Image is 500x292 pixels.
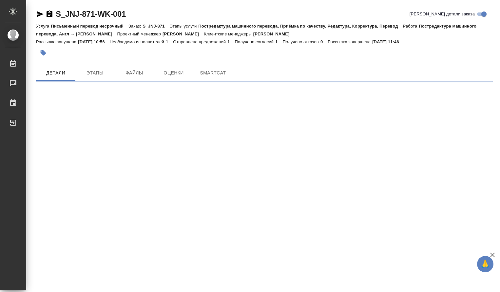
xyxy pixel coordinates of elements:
[40,69,71,77] span: Детали
[143,24,169,29] p: S_JNJ-871
[283,39,320,44] p: Получено отказов
[36,24,51,29] p: Услуга
[128,24,143,29] p: Заказ:
[198,24,403,29] p: Постредактура машинного перевода, Приёмка по качеству, Редактура, Корректура, Перевод
[372,39,404,44] p: [DATE] 11:46
[36,10,44,18] button: Скопировать ссылку для ЯМессенджера
[119,69,150,77] span: Файлы
[410,11,475,17] span: [PERSON_NAME] детали заказа
[170,24,199,29] p: Этапы услуги
[253,31,295,36] p: [PERSON_NAME]
[480,257,491,271] span: 🙏
[110,39,166,44] p: Необходимо исполнителей
[78,39,110,44] p: [DATE] 10:56
[477,256,493,272] button: 🙏
[51,24,128,29] p: Письменный перевод несрочный
[117,31,163,36] p: Проектный менеджер
[403,24,419,29] p: Работа
[158,69,189,77] span: Оценки
[227,39,235,44] p: 1
[173,39,227,44] p: Отправлено предложений
[235,39,276,44] p: Получено согласий
[275,39,282,44] p: 1
[79,69,111,77] span: Этапы
[46,10,53,18] button: Скопировать ссылку
[328,39,372,44] p: Рассылка завершена
[56,10,126,18] a: S_JNJ-871-WK-001
[166,39,173,44] p: 1
[163,31,204,36] p: [PERSON_NAME]
[204,31,253,36] p: Клиентские менеджеры
[197,69,229,77] span: SmartCat
[36,46,50,60] button: Добавить тэг
[320,39,328,44] p: 0
[36,39,78,44] p: Рассылка запущена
